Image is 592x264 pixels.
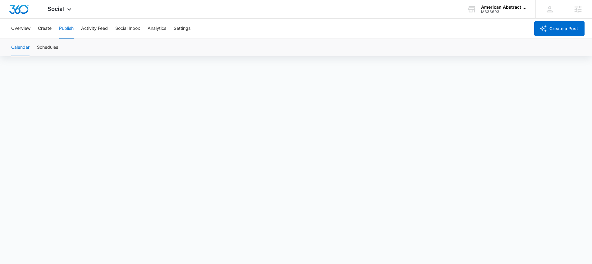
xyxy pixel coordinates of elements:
button: Publish [59,19,74,39]
button: Calendar [11,39,30,56]
button: Create a Post [534,21,585,36]
button: Social Inbox [115,19,140,39]
button: Create [38,19,52,39]
button: Analytics [148,19,166,39]
div: account id [481,10,526,14]
div: account name [481,5,526,10]
span: Social [48,6,64,12]
button: Settings [174,19,190,39]
button: Schedules [37,39,58,56]
button: Overview [11,19,30,39]
button: Activity Feed [81,19,108,39]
